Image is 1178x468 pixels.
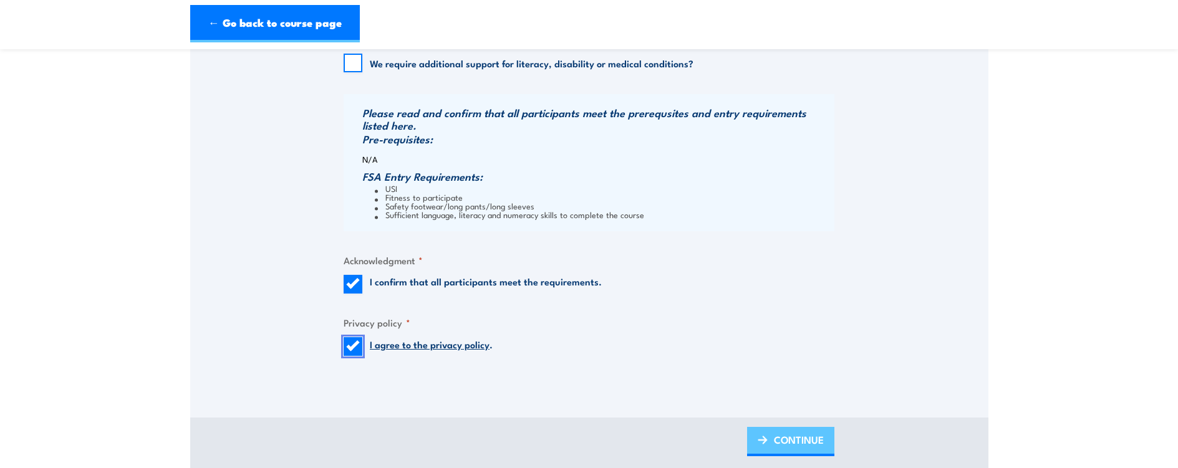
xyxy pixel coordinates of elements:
[747,427,834,456] a: CONTINUE
[370,57,693,69] label: We require additional support for literacy, disability or medical conditions?
[370,337,490,351] a: I agree to the privacy policy
[362,133,831,145] h3: Pre-requisites:
[362,155,831,164] p: N/A
[362,107,831,131] h3: Please read and confirm that all participants meet the prerequsites and entry requirements listed...
[344,253,423,267] legend: Acknowledgment
[375,193,831,201] li: Fitness to participate
[190,5,360,42] a: ← Go back to course page
[375,184,831,193] li: USI
[774,423,824,456] span: CONTINUE
[344,315,410,330] legend: Privacy policy
[375,210,831,219] li: Sufficient language, literacy and numeracy skills to complete the course
[370,337,493,356] label: .
[375,201,831,210] li: Safety footwear/long pants/long sleeves
[362,170,831,183] h3: FSA Entry Requirements:
[370,275,602,294] label: I confirm that all participants meet the requirements.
